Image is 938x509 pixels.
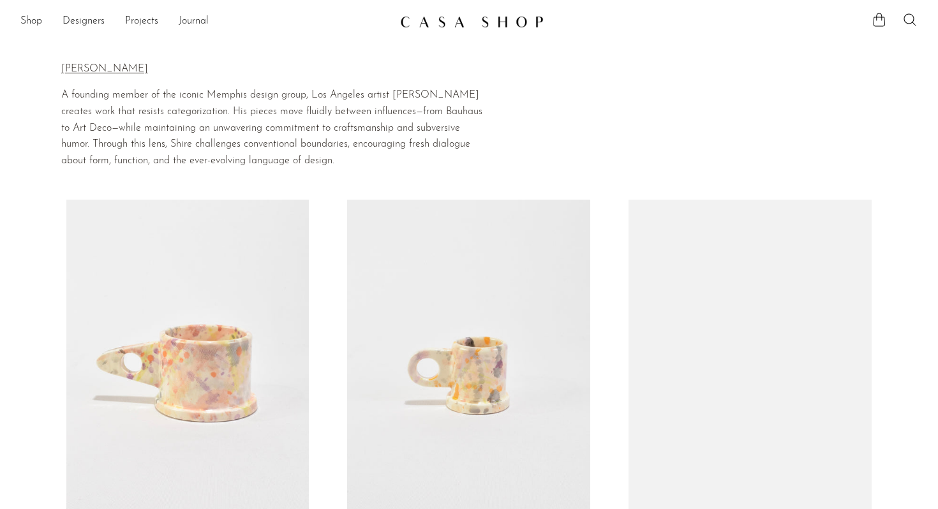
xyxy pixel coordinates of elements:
a: Projects [125,13,158,30]
nav: Desktop navigation [20,11,390,33]
a: Designers [63,13,105,30]
p: [PERSON_NAME] [61,61,484,78]
p: A founding member of the iconic Memphis design group, Los Angeles artist [PERSON_NAME] creates wo... [61,87,484,169]
a: Journal [179,13,209,30]
a: Shop [20,13,42,30]
ul: NEW HEADER MENU [20,11,390,33]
